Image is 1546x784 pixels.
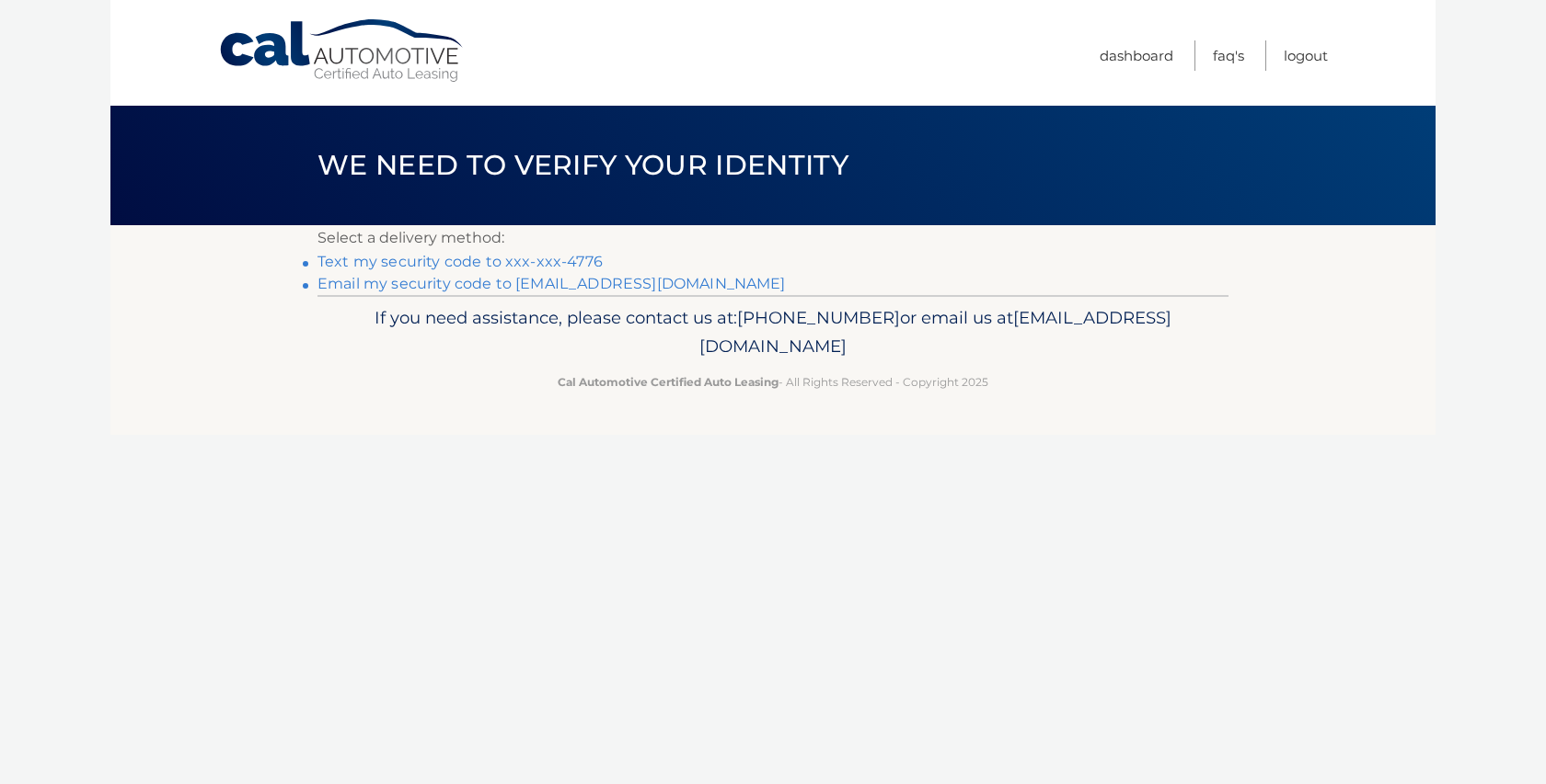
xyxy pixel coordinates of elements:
p: - All Rights Reserved - Copyright 2025 [329,372,1217,392]
span: We need to verify your identity [317,148,848,182]
a: Email my security code to [EMAIL_ADDRESS][DOMAIN_NAME] [317,275,786,292]
a: Dashboard [1100,40,1173,71]
a: Logout [1284,40,1328,71]
a: Text my security code to xxx-xxx-4776 [317,253,603,270]
a: FAQ's [1213,40,1244,71]
span: [PHONE_NUMBER] [737,307,900,328]
strong: Cal Automotive Certified Auto Leasing [558,375,779,389]
a: Cal Automotive [218,18,467,84]
p: If you need assistance, please contact us at: or email us at [329,303,1217,362]
p: Select a delivery method: [317,225,1229,251]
